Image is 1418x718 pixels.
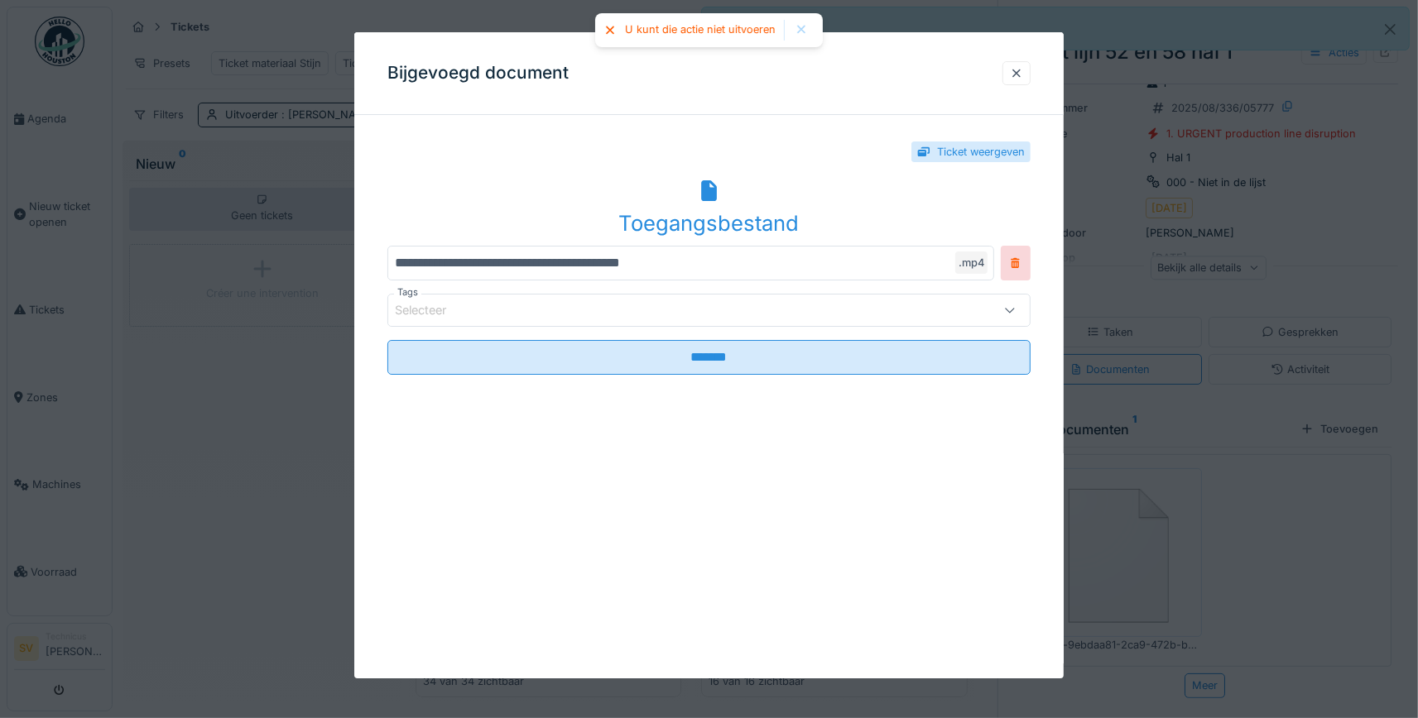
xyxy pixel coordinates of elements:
[394,285,421,299] label: Tags
[387,63,569,84] h3: Bijgevoegd document
[395,301,469,319] div: Selecteer
[625,23,776,37] div: U kunt die actie niet uitvoeren
[955,251,988,274] div: .mp4
[387,208,1031,239] div: Toegangsbestand
[937,144,1025,160] div: Ticket weergeven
